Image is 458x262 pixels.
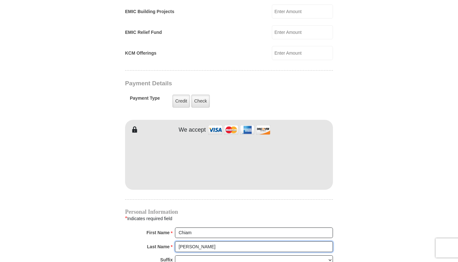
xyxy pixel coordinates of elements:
label: EMIC Building Projects [125,8,174,15]
strong: Last Name [147,242,170,251]
input: Enter Amount [272,46,333,60]
h3: Payment Details [125,80,288,87]
h4: Personal Information [125,209,333,214]
img: credit cards accepted [207,123,271,137]
label: EMIC Relief Fund [125,29,162,36]
h4: We accept [179,127,206,134]
label: KCM Offerings [125,50,156,57]
input: Enter Amount [272,4,333,19]
h5: Payment Type [130,96,160,104]
strong: First Name [146,228,170,237]
input: Enter Amount [272,25,333,39]
label: Credit [172,95,190,108]
label: Check [191,95,210,108]
div: Indicates required field [125,214,333,223]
